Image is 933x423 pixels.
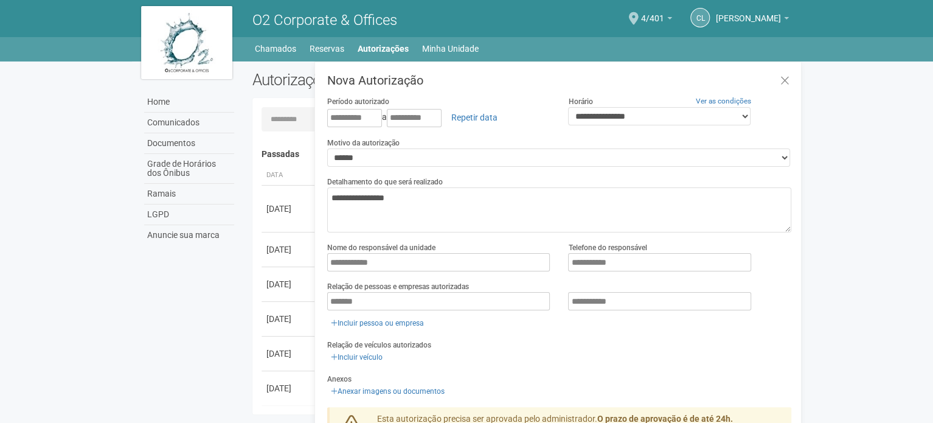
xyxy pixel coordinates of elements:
a: Autorizações [358,40,409,57]
div: [DATE] [266,382,311,394]
a: Ramais [144,184,234,205]
span: O2 Corporate & Offices [252,12,397,29]
a: Home [144,92,234,113]
a: Anexar imagens ou documentos [327,385,448,398]
a: Comunicados [144,113,234,133]
h2: Autorizações [252,71,513,89]
a: Repetir data [443,107,505,128]
a: 4/401 [641,15,672,25]
label: Telefone do responsável [568,242,647,253]
a: Ver as condições [696,97,751,105]
label: Relação de veículos autorizados [327,340,431,351]
a: Reservas [310,40,344,57]
a: Documentos [144,133,234,154]
label: Relação de pessoas e empresas autorizadas [327,281,469,292]
div: a [327,107,550,128]
h4: Passadas [262,150,783,159]
a: [PERSON_NAME] [716,15,789,25]
a: Incluir pessoa ou empresa [327,316,428,330]
div: [DATE] [266,348,311,360]
div: [DATE] [266,313,311,325]
h3: Nova Autorização [327,74,791,86]
a: Grade de Horários dos Ônibus [144,154,234,184]
label: Nome do responsável da unidade [327,242,435,253]
a: Incluir veículo [327,351,386,364]
span: 4/401 [641,2,664,23]
img: logo.jpg [141,6,232,79]
span: Claudia Luíza Soares de Castro [716,2,781,23]
a: Anuncie sua marca [144,225,234,245]
div: [DATE] [266,203,311,215]
a: Minha Unidade [422,40,479,57]
th: Data [262,166,316,186]
a: Chamados [255,40,296,57]
div: [DATE] [266,243,311,256]
a: CL [690,8,710,27]
a: LGPD [144,205,234,225]
label: Período autorizado [327,96,389,107]
label: Anexos [327,374,352,385]
label: Motivo da autorização [327,138,400,149]
label: Horário [568,96,592,107]
div: [DATE] [266,278,311,290]
label: Detalhamento do que será realizado [327,177,443,187]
